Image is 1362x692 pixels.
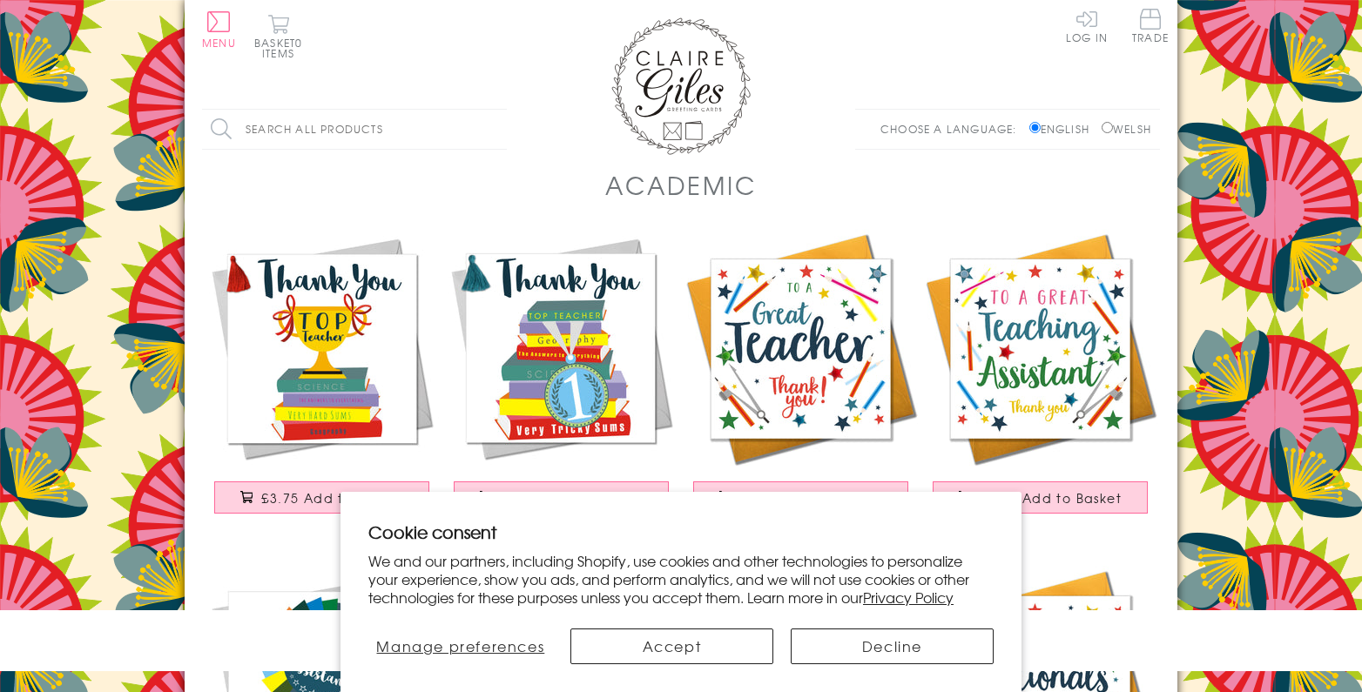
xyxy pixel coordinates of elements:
[740,489,882,507] span: £3.75 Add to Basket
[368,520,994,544] h2: Cookie consent
[254,14,302,58] button: Basket0 items
[920,229,1160,468] img: Thank you Teaching Assistand Card, School, Embellished with pompoms
[454,481,670,514] button: £3.75 Add to Basket
[368,628,553,664] button: Manage preferences
[202,229,442,531] a: Thank You Teacher Card, Trophy, Embellished with a colourful tassel £3.75 Add to Basket
[368,552,994,606] p: We and our partners, including Shopify, use cookies and other technologies to personalize your ex...
[442,229,681,468] img: Thank You Teacher Card, Medal & Books, Embellished with a colourful tassel
[1029,121,1098,137] label: English
[262,35,302,61] span: 0 items
[605,167,756,203] h1: Academic
[376,635,544,656] span: Manage preferences
[681,229,920,468] img: Thank you Teacher Card, School, Embellished with pompoms
[681,229,920,531] a: Thank you Teacher Card, School, Embellished with pompoms £3.75 Add to Basket
[202,229,442,468] img: Thank You Teacher Card, Trophy, Embellished with a colourful tassel
[980,489,1122,507] span: £3.75 Add to Basket
[791,628,994,664] button: Decline
[863,587,954,608] a: Privacy Policy
[1102,121,1151,137] label: Welsh
[261,489,403,507] span: £3.75 Add to Basket
[880,121,1026,137] p: Choose a language:
[1029,122,1041,133] input: English
[693,481,909,514] button: £3.75 Add to Basket
[1102,122,1113,133] input: Welsh
[489,110,507,149] input: Search
[1132,9,1169,46] a: Trade
[214,481,430,514] button: £3.75 Add to Basket
[611,17,751,155] img: Claire Giles Greetings Cards
[920,229,1160,531] a: Thank you Teaching Assistand Card, School, Embellished with pompoms £3.75 Add to Basket
[1132,9,1169,43] span: Trade
[202,11,236,48] button: Menu
[202,35,236,50] span: Menu
[933,481,1149,514] button: £3.75 Add to Basket
[501,489,643,507] span: £3.75 Add to Basket
[442,229,681,531] a: Thank You Teacher Card, Medal & Books, Embellished with a colourful tassel £3.75 Add to Basket
[202,110,507,149] input: Search all products
[1066,9,1108,43] a: Log In
[570,628,773,664] button: Accept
